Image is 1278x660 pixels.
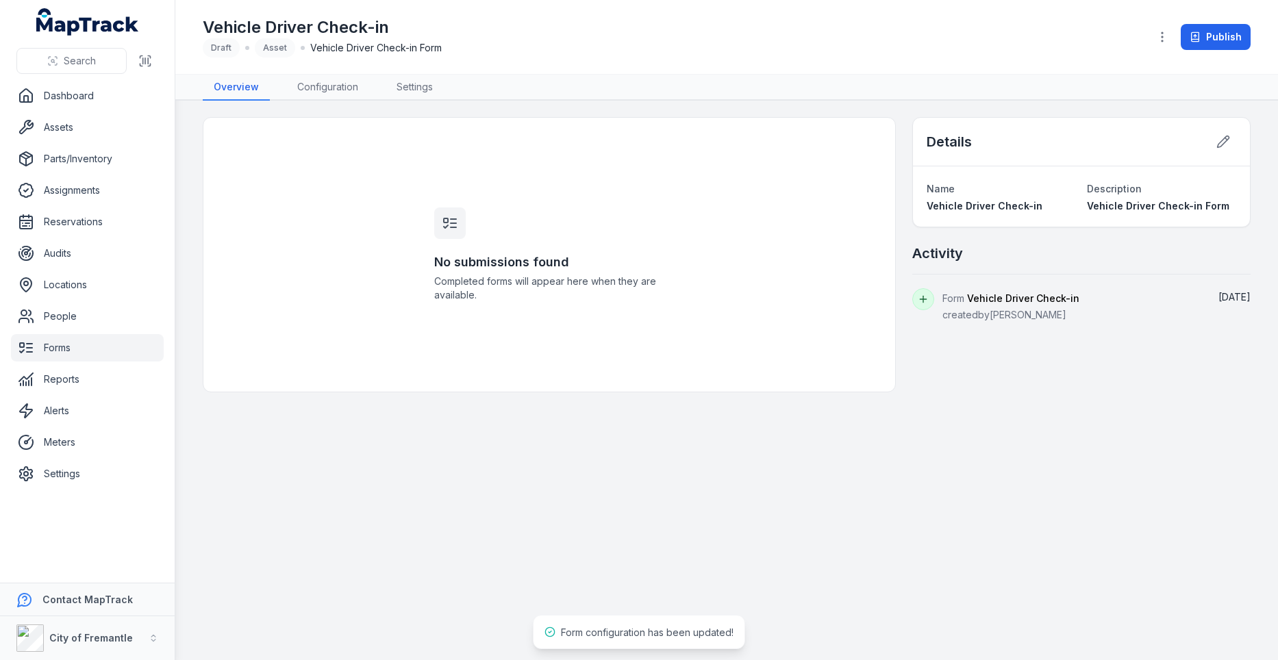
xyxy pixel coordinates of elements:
span: Description [1087,183,1142,194]
div: Draft [203,38,240,58]
span: Vehicle Driver Check-in Form [1087,200,1229,212]
a: Settings [386,75,444,101]
a: Meters [11,429,164,456]
span: Vehicle Driver Check-in [967,292,1079,304]
a: Locations [11,271,164,299]
span: Search [64,54,96,68]
a: Alerts [11,397,164,424]
h3: No submissions found [434,253,664,272]
a: Audits [11,240,164,267]
a: Reports [11,366,164,393]
strong: Contact MapTrack [42,594,133,605]
h1: Vehicle Driver Check-in [203,16,442,38]
a: Parts/Inventory [11,145,164,173]
time: 09/10/2025, 9:36:21 am [1218,291,1251,303]
span: Vehicle Driver Check-in [927,200,1042,212]
a: Assets [11,114,164,141]
a: Overview [203,75,270,101]
span: Vehicle Driver Check-in Form [310,41,442,55]
span: Form configuration has been updated! [561,626,734,638]
a: Settings [11,460,164,487]
a: Reservations [11,208,164,236]
a: Forms [11,334,164,361]
a: Dashboard [11,82,164,110]
a: Configuration [286,75,369,101]
span: Completed forms will appear here when they are available. [434,275,664,302]
a: People [11,303,164,330]
h2: Details [927,132,972,151]
span: Form created by [PERSON_NAME] [942,292,1079,320]
span: Name [927,183,955,194]
strong: City of Fremantle [49,632,133,644]
a: Assignments [11,177,164,204]
div: Asset [255,38,295,58]
a: MapTrack [36,8,139,36]
h2: Activity [912,244,963,263]
button: Search [16,48,127,74]
button: Publish [1181,24,1251,50]
span: [DATE] [1218,291,1251,303]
